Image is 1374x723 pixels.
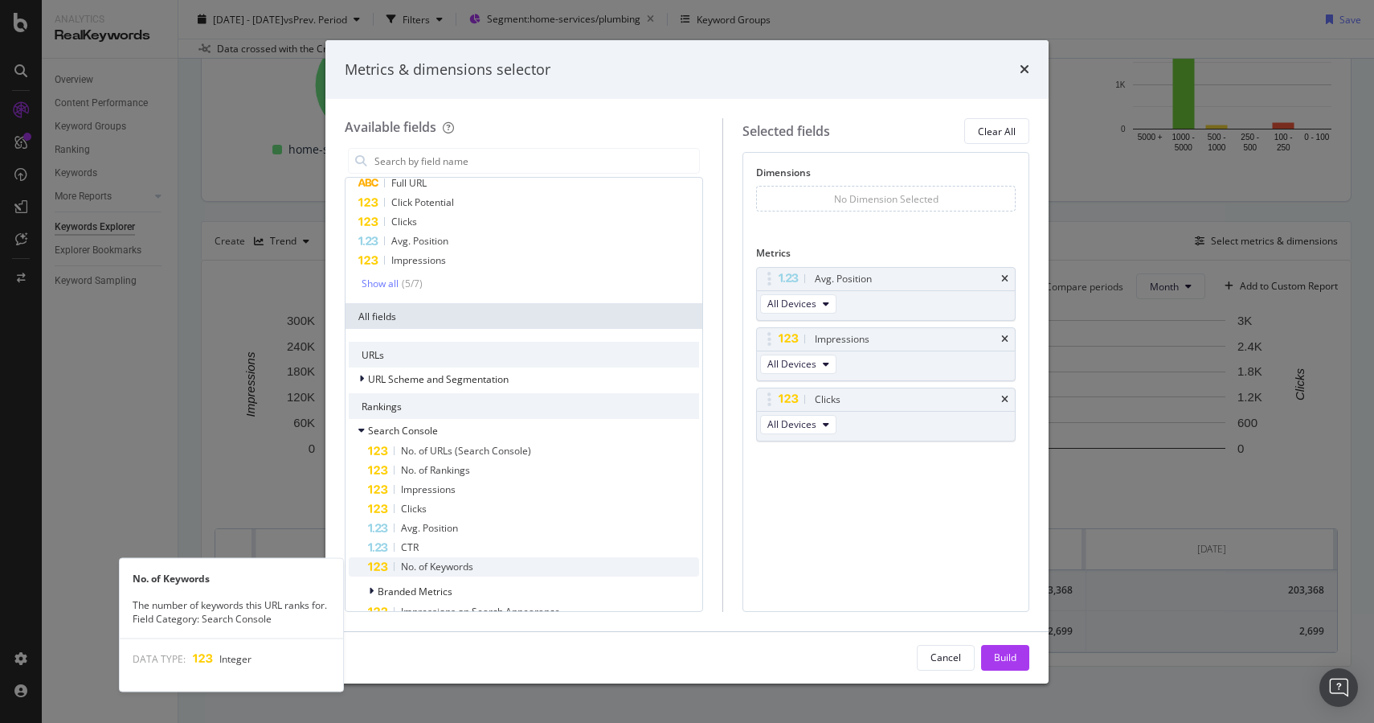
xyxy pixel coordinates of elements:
[978,125,1016,138] div: Clear All
[756,246,1016,266] div: Metrics
[373,149,699,173] input: Search by field name
[1001,395,1008,405] div: times
[391,253,446,267] span: Impressions
[345,118,436,136] div: Available fields
[362,278,399,290] div: Show all
[368,424,438,437] span: Search Console
[756,388,1016,442] div: ClickstimesAll Devices
[346,303,702,329] div: All fields
[391,176,427,190] span: Full URL
[399,277,423,290] div: ( 5 / 7 )
[756,327,1016,381] div: ImpressionstimesAll Devices
[391,195,454,209] span: Click Potential
[760,415,836,434] button: All Devices
[767,357,816,371] span: All Devices
[349,393,699,419] div: Rankings
[815,392,840,408] div: Clicks
[767,297,816,310] span: All Devices
[391,234,448,248] span: Avg. Position
[120,571,343,585] div: No. of Keywords
[378,585,452,598] span: Branded Metrics
[917,645,975,671] button: Cancel
[981,645,1029,671] button: Build
[815,331,869,347] div: Impressions
[1020,60,1029,80] div: times
[120,598,343,625] div: The number of keywords this URL ranks for. Field Category: Search Console
[760,294,836,314] button: All Devices
[760,355,836,374] button: All Devices
[401,540,419,554] span: CTR
[401,463,470,477] span: No. of Rankings
[401,521,458,535] span: Avg. Position
[401,560,473,573] span: No. of Keywords
[401,483,456,496] span: Impressions
[401,502,427,516] span: Clicks
[1001,274,1008,284] div: times
[1319,668,1358,707] div: Open Intercom Messenger
[930,651,961,664] div: Cancel
[767,417,816,431] span: All Devices
[349,342,699,368] div: URLs
[742,122,830,141] div: Selected fields
[994,651,1016,664] div: Build
[325,40,1049,684] div: modal
[391,215,417,228] span: Clicks
[345,60,550,80] div: Metrics & dimensions selector
[1001,335,1008,344] div: times
[964,118,1029,144] button: Clear All
[756,166,1016,186] div: Dimensions
[401,444,531,458] span: No. of URLs (Search Console)
[815,271,872,287] div: Avg. Position
[368,372,509,386] span: URL Scheme and Segmentation
[834,192,938,206] div: No Dimension Selected
[756,267,1016,321] div: Avg. PositiontimesAll Devices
